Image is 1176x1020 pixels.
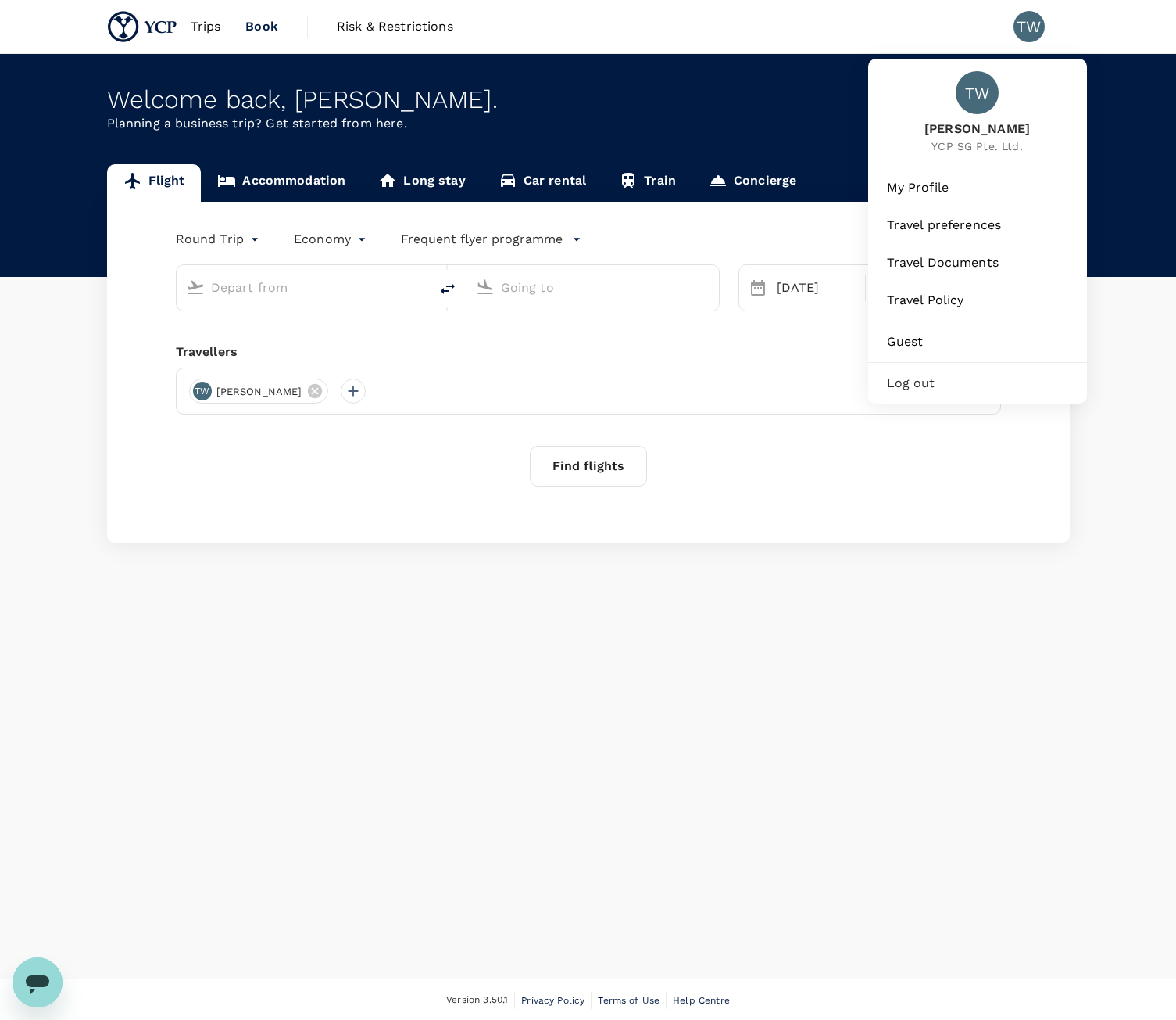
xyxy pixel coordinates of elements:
[482,164,603,202] a: Car rental
[13,957,63,1007] iframe: Button to launch messaging window
[245,17,278,36] span: Book
[956,71,999,114] div: TW
[887,291,1068,310] span: Travel Policy
[924,120,1030,138] span: [PERSON_NAME]
[602,164,692,202] a: Train
[874,246,1081,280] a: Travel Documents
[207,384,312,400] span: [PERSON_NAME]
[176,227,263,252] div: Round Trip
[176,343,1001,361] div: Travellers
[1013,11,1045,42] div: TW
[521,992,584,1009] a: Privacy Policy
[708,286,711,289] button: Open
[874,171,1081,205] a: My Profile
[874,208,1081,242] a: Travel preferences
[418,286,421,289] button: Open
[692,164,813,202] a: Concierge
[874,283,1081,318] a: Travel Policy
[673,992,730,1009] a: Help Centre
[924,138,1030,154] span: YCP SG Pte. Ltd.
[673,995,730,1006] span: Help Centre
[193,382,212,400] div: TW
[887,216,1068,235] span: Travel preferences
[401,230,581,249] button: Frequent flyer programme
[770,272,862,303] div: [DATE]
[107,114,1070,133] p: Planning a business trip? Get started from here.
[521,995,584,1006] span: Privacy Policy
[598,995,659,1006] span: Terms of Use
[201,164,362,202] a: Accommodation
[107,164,202,202] a: Flight
[874,325,1081,359] a: Guest
[887,332,1068,351] span: Guest
[874,366,1081,400] div: Log out
[501,275,686,300] input: Going to
[887,178,1068,197] span: My Profile
[191,17,221,36] span: Trips
[294,227,370,252] div: Economy
[446,993,508,1008] span: Version 3.50.1
[429,270,466,307] button: delete
[211,275,396,300] input: Depart from
[401,230,563,249] p: Frequent flyer programme
[189,379,329,404] div: TW[PERSON_NAME]
[107,85,1070,114] div: Welcome back , [PERSON_NAME] .
[362,164,481,202] a: Long stay
[530,446,647,487] button: Find flights
[107,9,178,44] img: YCP SG Pte. Ltd.
[337,17,453,36] span: Risk & Restrictions
[598,992,659,1009] a: Terms of Use
[887,253,1068,272] span: Travel Documents
[887,374,1068,393] span: Log out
